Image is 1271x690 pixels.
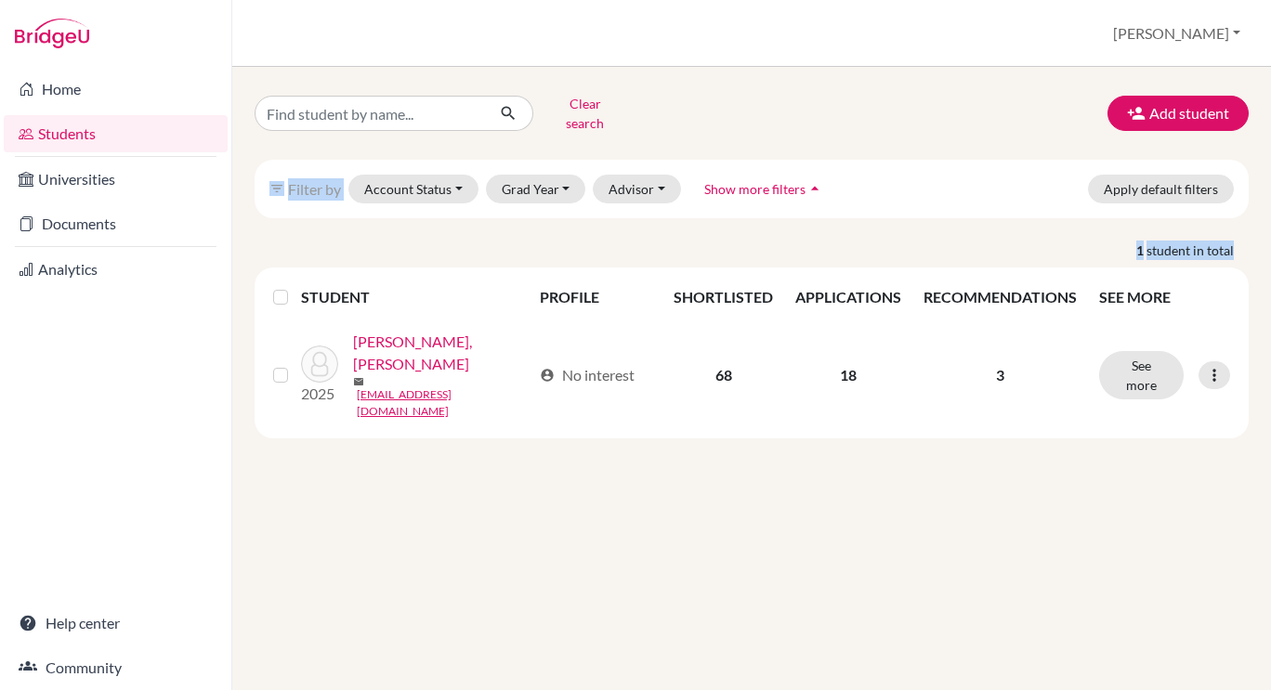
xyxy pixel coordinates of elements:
[1088,275,1241,319] th: SEE MORE
[353,376,364,387] span: mail
[924,364,1077,386] p: 3
[255,96,485,131] input: Find student by name...
[1107,96,1249,131] button: Add student
[704,181,806,197] span: Show more filters
[593,175,681,203] button: Advisor
[784,275,912,319] th: APPLICATIONS
[806,179,824,198] i: arrow_drop_up
[4,605,228,642] a: Help center
[348,175,478,203] button: Account Status
[288,180,341,198] span: Filter by
[912,275,1088,319] th: RECOMMENDATIONS
[301,275,530,319] th: STUDENT
[662,319,784,431] td: 68
[4,71,228,108] a: Home
[540,368,555,383] span: account_circle
[540,364,635,386] div: No interest
[4,251,228,288] a: Analytics
[533,89,636,137] button: Clear search
[4,115,228,152] a: Students
[662,275,784,319] th: SHORTLISTED
[15,19,89,48] img: Bridge-U
[4,649,228,686] a: Community
[301,345,338,383] img: Faisal, Abreshmina
[1105,16,1249,51] button: [PERSON_NAME]
[1088,175,1234,203] button: Apply default filters
[1136,241,1147,260] strong: 1
[688,175,840,203] button: Show more filtersarrow_drop_up
[301,383,338,405] p: 2025
[4,161,228,198] a: Universities
[269,181,284,196] i: filter_list
[1099,351,1184,399] button: See more
[529,275,662,319] th: PROFILE
[1147,241,1249,260] span: student in total
[357,386,532,420] a: [EMAIL_ADDRESS][DOMAIN_NAME]
[784,319,912,431] td: 18
[486,175,586,203] button: Grad Year
[353,331,532,375] a: [PERSON_NAME], [PERSON_NAME]
[4,205,228,242] a: Documents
